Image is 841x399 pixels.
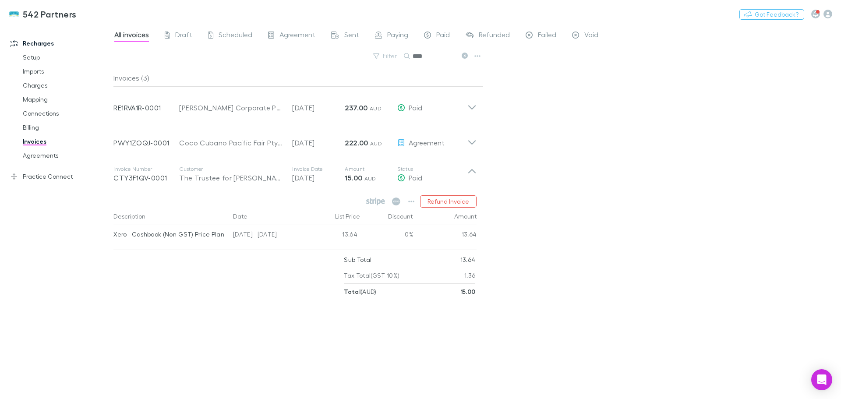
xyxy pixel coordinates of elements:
[739,9,804,20] button: Got Feedback?
[420,195,477,208] button: Refund Invoice
[106,87,484,122] div: RE1RVA1R-0001[PERSON_NAME] Corporate Pty Limited[DATE]237.00 AUDPaid
[179,102,283,113] div: [PERSON_NAME] Corporate Pty Limited
[538,30,556,42] span: Failed
[370,105,382,112] span: AUD
[409,173,422,182] span: Paid
[106,157,484,192] div: Invoice NumberCTY3F1QV-0001CustomerThe Trustee for [PERSON_NAME] Corporate Executive TrustInvoice...
[14,78,118,92] a: Charges
[114,30,149,42] span: All invoices
[292,138,345,148] p: [DATE]
[811,369,832,390] div: Open Intercom Messenger
[464,268,475,283] p: 1.36
[344,268,399,283] p: Tax Total (GST 10%)
[387,30,408,42] span: Paying
[23,9,77,19] h3: 542 Partners
[361,225,413,246] div: 0%
[397,166,467,173] p: Status
[9,9,19,19] img: 542 Partners's Logo
[113,138,179,148] p: PWY1ZOQJ-0001
[14,134,118,148] a: Invoices
[344,288,360,295] strong: Total
[175,30,192,42] span: Draft
[344,30,359,42] span: Sent
[345,138,368,147] strong: 222.00
[179,173,283,183] div: The Trustee for [PERSON_NAME] Corporate Executive Trust
[292,166,345,173] p: Invoice Date
[409,138,445,147] span: Agreement
[179,138,283,148] div: Coco Cubano Pacific Fair Pty. Ltd.
[369,51,402,61] button: Filter
[479,30,510,42] span: Refunded
[344,284,376,300] p: ( AUD )
[219,30,252,42] span: Scheduled
[292,102,345,113] p: [DATE]
[345,103,367,112] strong: 237.00
[113,166,179,173] p: Invoice Number
[370,140,382,147] span: AUD
[14,50,118,64] a: Setup
[14,64,118,78] a: Imports
[409,103,422,112] span: Paid
[345,166,397,173] p: Amount
[4,4,82,25] a: 542 Partners
[230,225,308,246] div: [DATE] - [DATE]
[106,122,484,157] div: PWY1ZOQJ-0001Coco Cubano Pacific Fair Pty. Ltd.[DATE]222.00 AUDAgreement
[14,106,118,120] a: Connections
[308,225,361,246] div: 13.64
[364,175,376,182] span: AUD
[460,288,476,295] strong: 15.00
[14,92,118,106] a: Mapping
[14,148,118,162] a: Agreements
[584,30,598,42] span: Void
[113,173,179,183] p: CTY3F1QV-0001
[344,252,371,268] p: Sub Total
[14,120,118,134] a: Billing
[2,36,118,50] a: Recharges
[436,30,450,42] span: Paid
[345,173,362,182] strong: 15.00
[2,169,118,184] a: Practice Connect
[460,252,476,268] p: 13.64
[113,225,226,244] div: Xero - Cashbook (Non-GST) Price Plan
[113,102,179,113] p: RE1RVA1R-0001
[292,173,345,183] p: [DATE]
[179,166,283,173] p: Customer
[279,30,315,42] span: Agreement
[413,225,477,246] div: 13.64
